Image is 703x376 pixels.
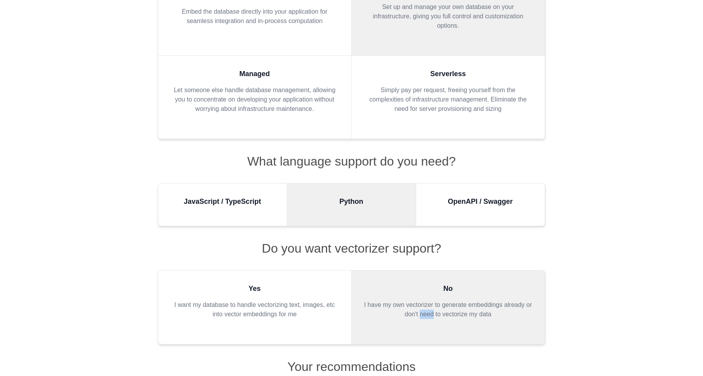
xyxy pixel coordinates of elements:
[171,86,339,114] p: Let someone else handle database management, allowing you to concentrate on developing your appli...
[340,196,363,207] h3: Python
[171,283,339,294] h3: Yes
[171,68,339,79] h3: Managed
[448,196,513,207] h3: OpenAPI / Swagger
[364,86,532,114] p: Simply pay per request, freeing yourself from the complexities of infrastructure management. Elim...
[184,196,261,207] h3: JavaScript / TypeScript
[364,2,532,30] p: Set up and manage your own database on your infrastructure, giving you full control and customiza...
[247,152,456,171] h2: What language support do you need?
[288,357,416,376] h2: Your recommendations
[262,239,441,258] h2: Do you want vectorizer support?
[364,283,532,294] h3: No
[171,300,339,319] p: I want my database to handle vectorizing text, images, etc into vector embeddings for me
[364,300,532,319] p: I have my own vectorizer to generate embeddings already or don't need to vectorize my data
[171,7,339,26] p: Embed the database directly into your application for seamless integration and in-process computa...
[364,68,532,79] h3: Serverless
